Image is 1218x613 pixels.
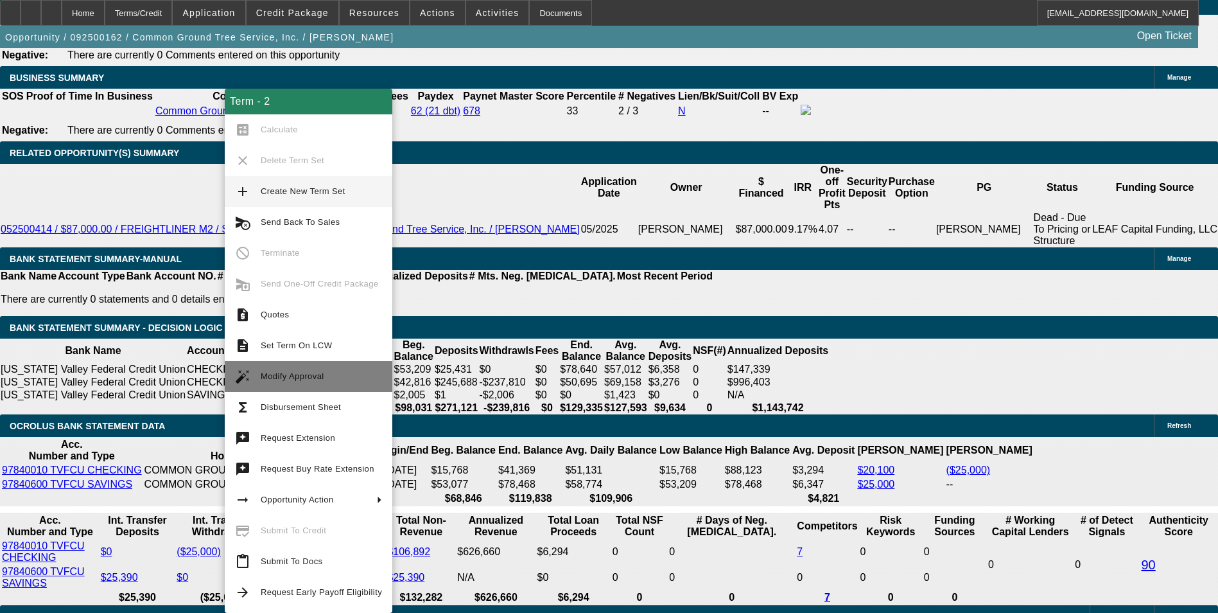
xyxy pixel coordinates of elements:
[261,495,334,504] span: Opportunity Action
[612,591,667,604] th: 0
[678,91,760,102] b: Lien/Bk/Suit/Coll
[567,105,616,117] div: 33
[535,376,559,389] td: $0
[1074,514,1139,538] th: # of Detect Signals
[1141,558,1155,572] a: 90
[537,591,611,604] th: $6,294
[10,148,179,158] span: RELATED OPPORTUNITY(S) SUMMARY
[537,514,611,538] th: Total Loan Proceeds
[1167,422,1191,429] span: Refresh
[727,339,829,363] th: Annualized Deposits
[235,431,250,446] mat-icon: try
[498,464,563,477] td: $41,369
[394,402,434,414] th: $98,031
[1,438,143,463] th: Acc. Number and Type
[535,402,559,414] th: $0
[2,479,132,490] a: 97840600 TVFCU SAVINGS
[235,307,250,323] mat-icon: request_quote
[387,546,430,557] a: $106,892
[792,478,855,491] td: $6,347
[692,363,727,376] td: 0
[387,514,455,538] th: Total Non-Revenue
[1074,540,1139,590] td: 0
[935,164,1033,211] th: PG
[2,49,48,60] b: Negative:
[988,559,994,570] span: 0
[668,514,795,538] th: # Days of Neg. [MEDICAL_DATA].
[186,363,255,376] td: CHECKING
[469,270,616,283] th: # Mts. Neg. [MEDICAL_DATA].
[888,164,935,211] th: Purchase Option
[668,540,795,564] td: 0
[457,591,535,604] th: $626,660
[692,389,727,402] td: 0
[345,91,408,102] b: # Employees
[26,90,153,103] th: Proof of Time In Business
[434,402,479,414] th: $271,121
[818,211,846,247] td: 4.07
[792,438,855,463] th: Avg. Deposit
[1092,211,1218,247] td: LEAF Capital Funding, LLC
[797,546,803,557] a: 7
[659,438,723,463] th: Low Balance
[564,464,657,477] td: $51,131
[860,591,922,604] th: 0
[256,8,329,18] span: Credit Package
[261,464,374,474] span: Request Buy Rate Extension
[10,73,104,83] span: BUSINESS SUMMARY
[818,164,846,211] th: One-off Profit Pts
[638,164,735,211] th: Owner
[604,389,648,402] td: $1,423
[727,377,828,388] div: $996,403
[177,546,221,557] a: ($25,000)
[10,421,165,431] span: OCROLUS BANK STATEMENT DATA
[727,364,828,375] div: $147,339
[796,514,858,538] th: Competitors
[946,478,1033,491] td: --
[479,402,535,414] th: -$239,816
[788,211,818,247] td: 9.17%
[261,217,340,227] span: Send Back To Sales
[1132,25,1197,47] a: Open Ticket
[476,8,519,18] span: Activities
[387,572,424,583] a: $25,390
[923,514,986,538] th: Funding Sources
[788,164,818,211] th: IRR
[5,32,394,42] span: Opportunity / 092500162 / Common Ground Tree Service, Inc. / [PERSON_NAME]
[235,585,250,600] mat-icon: arrow_forward
[792,464,855,477] td: $3,294
[846,211,888,247] td: --
[724,478,790,491] td: $78,468
[659,464,723,477] td: $15,768
[537,565,611,590] td: $0
[2,465,142,475] a: 97840010 TVFCU CHECKING
[261,371,324,381] span: Modify Approval
[935,211,1033,247] td: [PERSON_NAME]
[457,514,535,538] th: Annualized Revenue
[366,270,468,283] th: Annualized Deposits
[186,389,255,402] td: SAVINGS
[182,8,235,18] span: Application
[727,402,829,414] th: $1,143,742
[923,565,986,590] td: 0
[2,540,85,563] a: 97840010 TVFCU CHECKING
[261,587,382,597] span: Request Early Payoff Eligibility
[186,376,255,389] td: CHECKING
[126,270,217,283] th: Bank Account NO.
[724,438,790,463] th: High Balance
[261,556,322,566] span: Submit To Docs
[479,363,535,376] td: $0
[792,492,855,505] th: $4,821
[692,402,727,414] th: 0
[987,514,1073,538] th: # Working Capital Lenders
[535,363,559,376] td: $0
[349,8,399,18] span: Resources
[235,554,250,569] mat-icon: content_paste
[648,376,693,389] td: $3,276
[434,339,479,363] th: Deposits
[430,464,496,477] td: $15,768
[564,478,657,491] td: $58,774
[463,91,564,102] b: Paynet Master Score
[394,339,434,363] th: Beg. Balance
[340,1,409,25] button: Resources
